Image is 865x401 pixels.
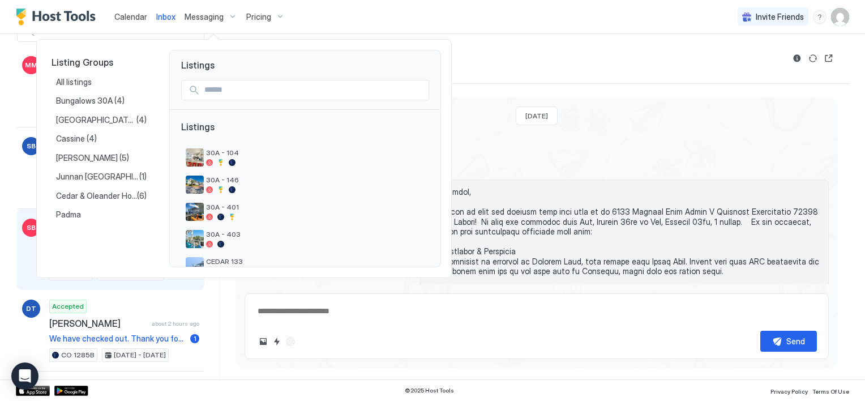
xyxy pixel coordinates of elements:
[170,50,440,71] span: Listings
[137,191,147,201] span: (6)
[87,134,97,144] span: (4)
[119,153,129,163] span: (5)
[56,115,136,125] span: [GEOGRAPHIC_DATA]
[56,96,114,106] span: Bungalows 30A
[139,172,147,182] span: (1)
[114,96,125,106] span: (4)
[186,230,204,248] div: listing image
[56,210,83,220] span: Padma
[181,121,429,144] span: Listings
[206,148,425,157] span: 30A - 104
[186,203,204,221] div: listing image
[206,230,425,238] span: 30A - 403
[56,134,87,144] span: Cassine
[206,203,425,211] span: 30A - 401
[56,77,93,87] span: All listings
[56,172,139,182] span: Junnan [GEOGRAPHIC_DATA]
[206,176,425,184] span: 30A - 146
[200,80,429,100] input: Input Field
[56,153,119,163] span: [PERSON_NAME]
[206,257,425,266] span: CEDAR 133
[186,148,204,167] div: listing image
[186,257,204,275] div: listing image
[11,362,38,390] div: Open Intercom Messenger
[52,57,151,68] span: Listing Groups
[186,176,204,194] div: listing image
[136,115,147,125] span: (4)
[56,191,137,201] span: Cedar & Oleander Homes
